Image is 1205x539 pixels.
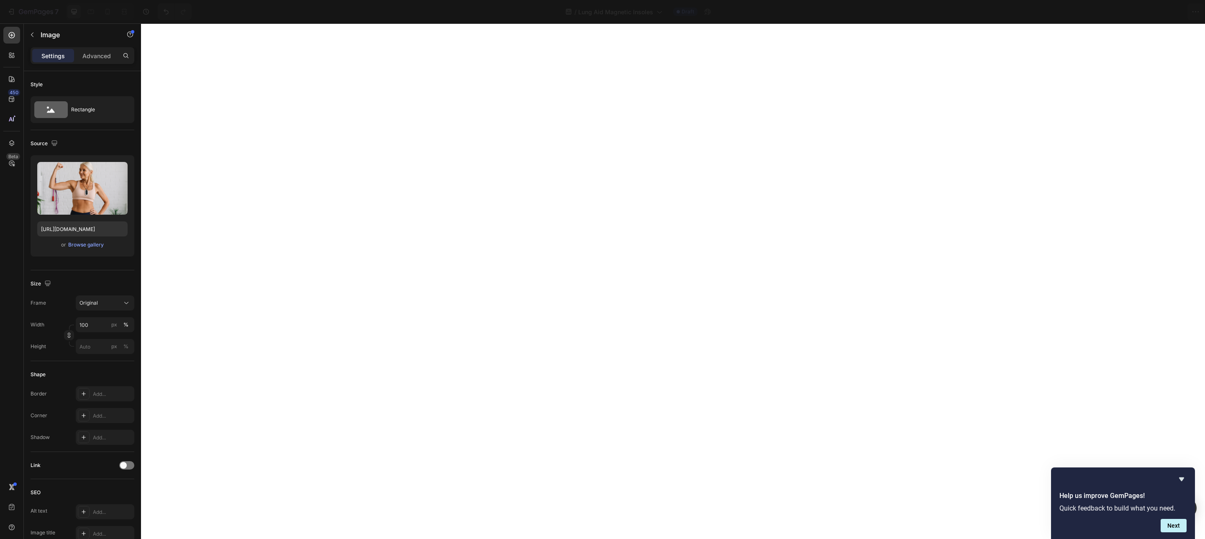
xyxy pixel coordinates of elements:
[1059,474,1187,532] div: Help us improve GemPages!
[682,8,694,15] span: Draft
[79,299,98,307] span: Original
[109,320,119,330] button: %
[82,51,111,60] p: Advanced
[109,341,119,352] button: %
[1059,504,1187,512] p: Quick feedback to build what you need.
[61,240,66,250] span: or
[31,81,43,88] div: Style
[93,390,132,398] div: Add...
[6,153,20,160] div: Beta
[1161,519,1187,532] button: Next question
[111,321,117,329] div: px
[574,8,577,16] span: /
[37,221,128,236] input: https://example.com/image.jpg
[76,295,134,311] button: Original
[1059,491,1187,501] h2: Help us improve GemPages!
[1118,3,1146,20] button: Save
[31,489,41,496] div: SEO
[158,3,192,20] div: Undo/Redo
[41,30,112,40] p: Image
[31,278,53,290] div: Size
[123,321,128,329] div: %
[31,138,59,149] div: Source
[121,341,131,352] button: px
[93,508,132,516] div: Add...
[31,507,47,515] div: Alt text
[31,299,46,307] label: Frame
[93,530,132,538] div: Add...
[111,343,117,350] div: px
[31,371,46,378] div: Shape
[31,434,50,441] div: Shadow
[1177,474,1187,484] button: Hide survey
[141,23,1205,539] iframe: Design area
[93,434,132,441] div: Add...
[121,320,131,330] button: px
[31,321,44,329] label: Width
[41,51,65,60] p: Settings
[71,100,122,119] div: Rectangle
[76,317,134,332] input: px%
[3,3,62,20] button: 7
[31,390,47,398] div: Border
[123,343,128,350] div: %
[1126,8,1139,15] span: Save
[37,162,128,215] img: preview-image
[31,462,41,469] div: Link
[31,412,47,419] div: Corner
[1149,3,1184,20] button: Publish
[93,412,132,420] div: Add...
[68,241,104,249] button: Browse gallery
[31,529,55,536] div: Image title
[8,89,20,96] div: 450
[578,8,653,16] span: Lung Aid Magnetic Insoles
[1156,8,1177,16] div: Publish
[76,339,134,354] input: px%
[31,343,46,350] label: Height
[55,7,59,17] p: 7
